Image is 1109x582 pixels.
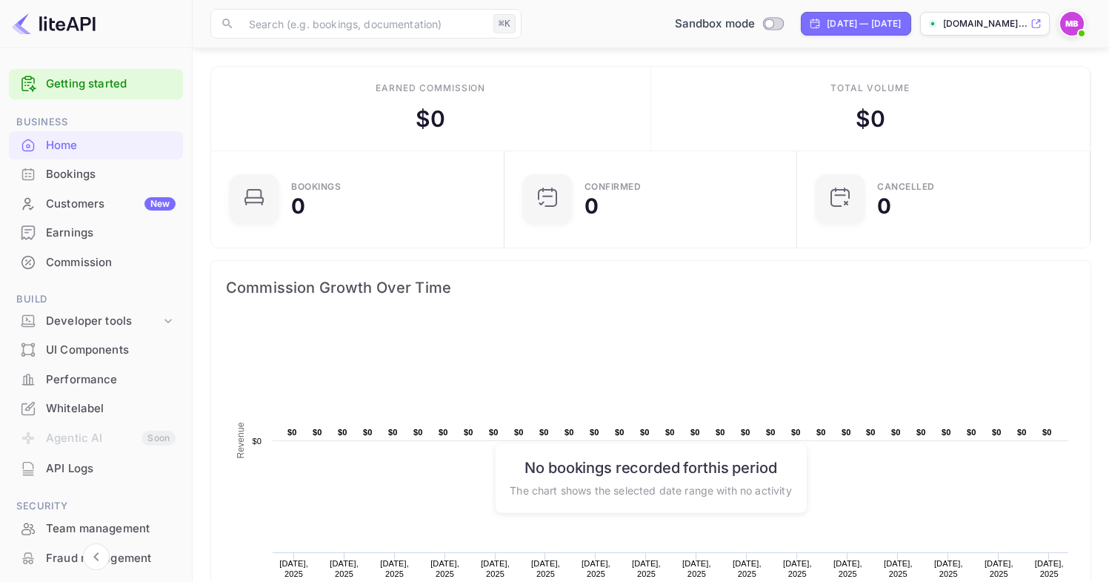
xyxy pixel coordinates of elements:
[388,428,398,437] text: $0
[12,12,96,36] img: LiteAPI logo
[585,196,599,216] div: 0
[313,428,322,437] text: $0
[590,428,599,437] text: $0
[46,225,176,242] div: Earnings
[539,428,549,437] text: $0
[9,291,183,308] span: Build
[9,515,183,543] div: Team management
[9,544,183,573] div: Fraud management
[766,428,776,437] text: $0
[9,248,183,276] a: Commission
[716,428,725,437] text: $0
[9,248,183,277] div: Commission
[9,366,183,393] a: Performance
[9,160,183,188] a: Bookings
[9,131,183,160] div: Home
[9,454,183,482] a: API Logs
[510,482,791,497] p: The chart shows the selected date range with no activity
[46,520,176,538] div: Team management
[967,428,976,437] text: $0
[884,559,913,578] text: [DATE], 2025
[675,16,756,33] span: Sandbox mode
[992,428,1002,437] text: $0
[9,515,183,542] a: Team management
[46,313,161,330] div: Developer tools
[801,12,910,36] div: Click to change the date range period
[9,131,183,159] a: Home
[943,17,1028,30] p: [DOMAIN_NAME]...
[783,559,812,578] text: [DATE], 2025
[833,559,862,578] text: [DATE], 2025
[240,9,487,39] input: Search (e.g. bookings, documentation)
[376,82,485,95] div: Earned commission
[9,454,183,483] div: API Logs
[877,196,891,216] div: 0
[9,308,183,334] div: Developer tools
[144,197,176,211] div: New
[363,428,373,437] text: $0
[9,366,183,394] div: Performance
[9,394,183,422] a: Whitelabel
[877,182,935,191] div: CANCELLED
[632,559,661,578] text: [DATE], 2025
[827,17,901,30] div: [DATE] — [DATE]
[733,559,762,578] text: [DATE], 2025
[46,371,176,388] div: Performance
[46,460,176,477] div: API Logs
[287,428,297,437] text: $0
[493,14,516,33] div: ⌘K
[9,114,183,130] span: Business
[9,336,183,363] a: UI Components
[531,559,560,578] text: [DATE], 2025
[46,254,176,271] div: Commission
[9,190,183,219] div: CustomersNew
[856,102,885,136] div: $ 0
[291,182,341,191] div: Bookings
[9,160,183,189] div: Bookings
[842,428,851,437] text: $0
[46,550,176,567] div: Fraud management
[791,428,801,437] text: $0
[985,559,1013,578] text: [DATE], 2025
[942,428,951,437] text: $0
[582,559,610,578] text: [DATE], 2025
[916,428,926,437] text: $0
[439,428,448,437] text: $0
[83,543,110,570] button: Collapse navigation
[464,428,473,437] text: $0
[9,69,183,99] div: Getting started
[9,498,183,515] span: Security
[46,137,176,154] div: Home
[585,182,642,191] div: Confirmed
[690,428,700,437] text: $0
[9,336,183,365] div: UI Components
[682,559,711,578] text: [DATE], 2025
[891,428,901,437] text: $0
[9,219,183,246] a: Earnings
[514,428,524,437] text: $0
[338,428,347,437] text: $0
[46,166,176,183] div: Bookings
[481,559,510,578] text: [DATE], 2025
[1035,559,1064,578] text: [DATE], 2025
[291,196,305,216] div: 0
[1017,428,1027,437] text: $0
[413,428,423,437] text: $0
[416,102,445,136] div: $ 0
[510,458,791,476] h6: No bookings recorded for this period
[46,76,176,93] a: Getting started
[830,82,910,95] div: Total volume
[9,219,183,248] div: Earnings
[934,559,963,578] text: [DATE], 2025
[9,190,183,217] a: CustomersNew
[46,400,176,417] div: Whitelabel
[226,276,1076,300] span: Commission Growth Over Time
[330,559,359,578] text: [DATE], 2025
[46,342,176,359] div: UI Components
[1042,428,1052,437] text: $0
[46,196,176,213] div: Customers
[236,422,246,458] text: Revenue
[565,428,574,437] text: $0
[380,559,409,578] text: [DATE], 2025
[665,428,675,437] text: $0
